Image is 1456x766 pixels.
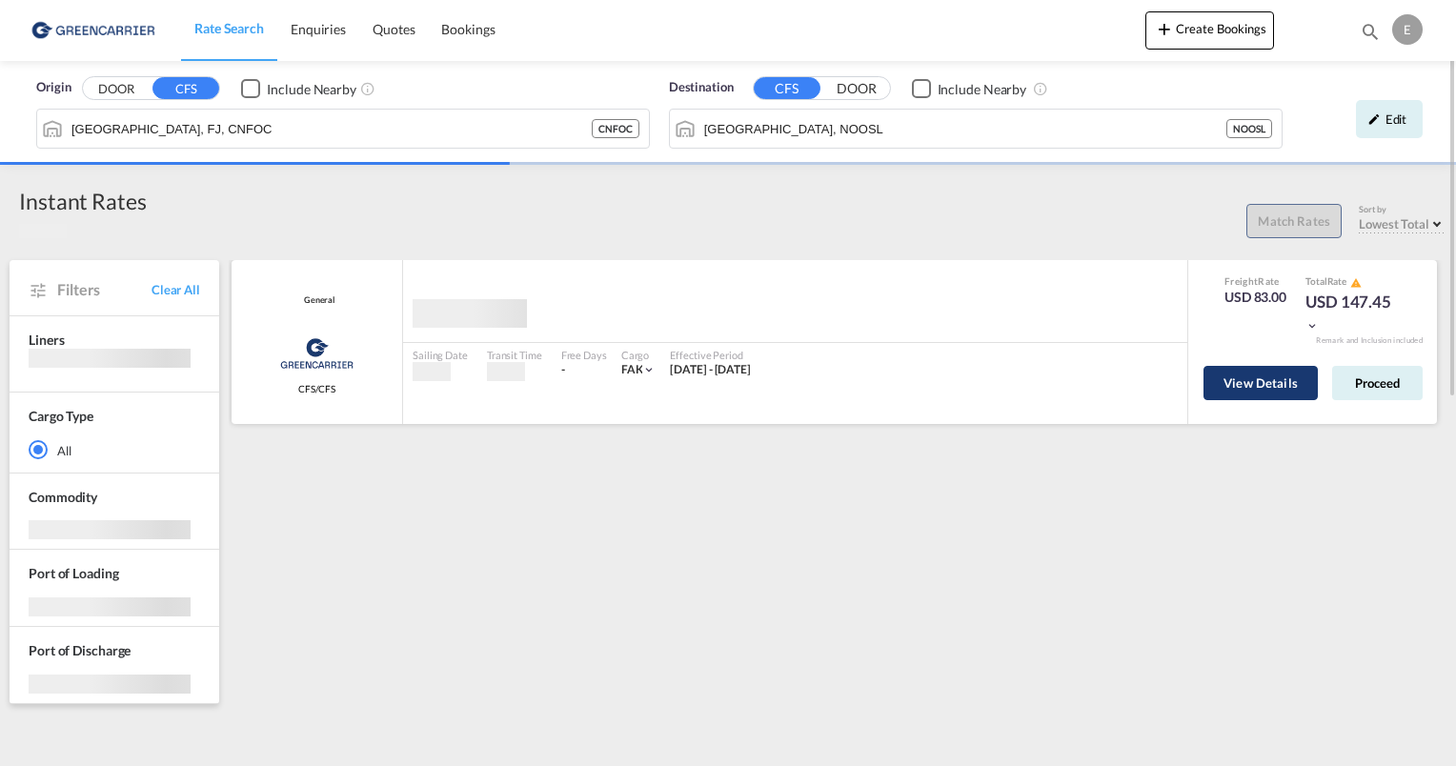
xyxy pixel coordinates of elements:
button: CFS [152,77,219,99]
div: Sailing Date [413,348,468,362]
button: Match Rates [1246,204,1342,238]
div: Remark and Inclusion included [1302,335,1437,346]
button: Proceed [1332,366,1423,400]
md-icon: icon-pencil [1367,112,1381,126]
span: General [299,294,334,307]
span: Liners [29,332,64,348]
button: CFS [754,77,820,99]
input: Search by Port [71,114,592,143]
div: Include Nearby [267,80,356,99]
img: e39c37208afe11efa9cb1d7a6ea7d6f5.png [29,9,157,51]
span: Port of Discharge [29,642,131,658]
div: Contract / Rate Agreement / Tariff / Spot Pricing Reference Number: General [299,294,334,307]
span: Bookings [441,21,495,37]
div: USD 83.00 [1224,288,1286,307]
div: Total Rate [1305,274,1401,290]
md-icon: icon-magnify [1360,21,1381,42]
md-input-container: Oslo, NOOSL [670,110,1282,148]
span: Destination [669,78,734,97]
md-icon: Unchecked: Ignores neighbouring ports when fetching rates.Checked : Includes neighbouring ports w... [1033,81,1048,96]
div: icon-magnify [1360,21,1381,50]
div: Cargo [621,348,657,362]
span: Lowest Total [1359,216,1429,232]
md-icon: icon-plus 400-fg [1153,17,1176,40]
div: NOOSL [1226,119,1272,138]
md-icon: icon-chevron-down [642,363,656,376]
span: Origin [36,78,71,97]
span: Enquiries [291,21,346,37]
div: icon-pencilEdit [1356,100,1423,138]
span: Quotes [373,21,415,37]
span: Filters [57,279,152,300]
div: Include Nearby [938,80,1027,99]
span: Clear All [152,281,200,298]
div: Free Days [561,348,607,362]
md-icon: icon-chevron-down [1305,319,1319,333]
input: Search by Port [704,114,1226,143]
div: - [561,362,565,378]
div: Instant Rates [19,186,147,216]
md-checkbox: Checkbox No Ink [912,78,1027,98]
md-icon: icon-alert [1350,277,1362,289]
div: Transit Time [487,348,542,362]
img: Greencarrier Consolidators [274,330,359,377]
button: View Details [1203,366,1318,400]
button: DOOR [83,78,150,100]
md-input-container: Fuzhou, FJ, CNFOC [37,110,649,148]
div: Cargo Type [29,407,93,426]
md-radio-button: All [29,440,200,459]
md-icon: Unchecked: Ignores neighbouring ports when fetching rates.Checked : Includes neighbouring ports w... [360,81,375,96]
div: Freight Rate [1224,274,1286,288]
button: DOOR [823,78,890,100]
button: icon-plus 400-fgCreate Bookings [1145,11,1274,50]
div: CNFOC [592,119,639,138]
md-select: Select: Lowest Total [1359,212,1446,232]
span: Port of Loading [29,565,119,581]
span: Commodity [29,489,97,505]
div: Sort by [1359,204,1446,216]
div: USD 147.45 [1305,291,1401,336]
div: 01 Sep 2025 - 30 Sep 2025 [670,362,751,378]
span: CFS/CFS [298,382,335,395]
button: icon-alert [1348,275,1362,290]
span: Rate Search [194,20,264,36]
div: Effective Period [670,348,751,362]
div: E [1392,14,1423,45]
md-checkbox: Checkbox No Ink [241,78,356,98]
span: FAK [621,362,643,376]
span: [DATE] - [DATE] [670,362,751,376]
